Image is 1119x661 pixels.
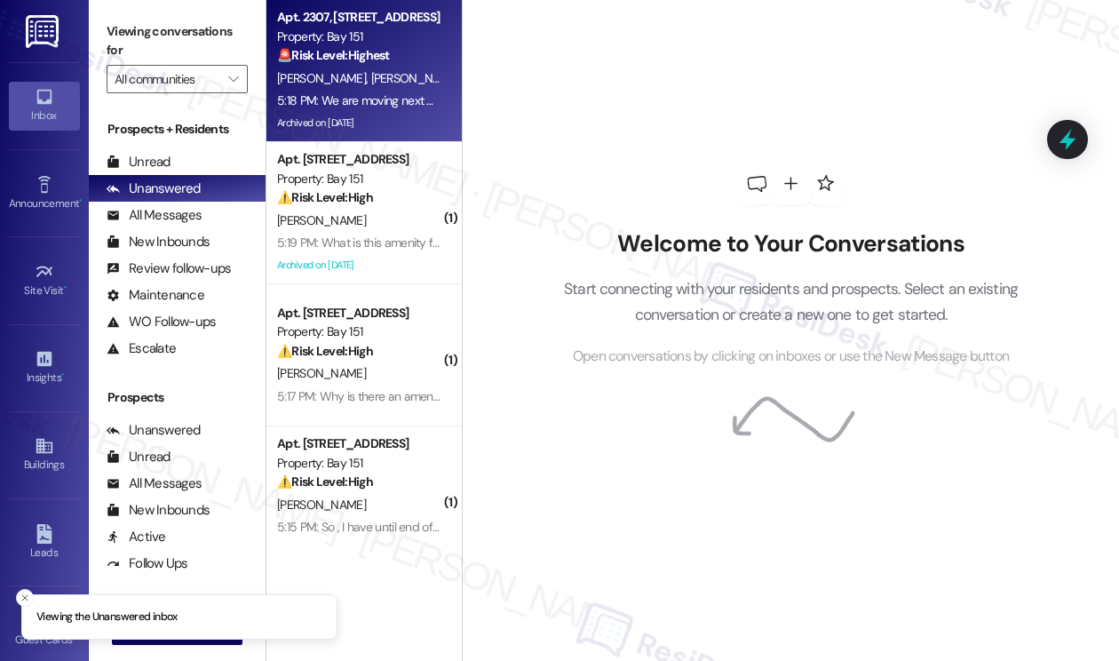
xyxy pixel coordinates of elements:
a: Guest Cards [9,606,80,654]
div: 5:19 PM: What is this amenity fee for ? My lease isn't up until December why am I being charged n... [277,235,802,251]
div: All Messages [107,206,202,225]
input: All communities [115,65,219,93]
strong: 🚨 Risk Level: Highest [277,47,390,63]
a: Insights • [9,344,80,392]
strong: ⚠️ Risk Level: High [277,189,373,205]
div: Archived on [DATE] [275,112,443,134]
div: Apt. [STREET_ADDRESS] [277,304,441,323]
div: 5:15 PM: So , I have until end of September to pay it ? [277,519,548,535]
div: New Inbounds [107,501,210,520]
a: Buildings [9,431,80,479]
label: Viewing conversations for [107,18,248,65]
div: 5:17 PM: Why is there an amenity fee added to my account when I already paid my amenity fee for m... [277,388,869,404]
div: Unanswered [107,179,201,198]
div: WO Follow-ups [107,313,216,331]
div: New Inbounds [107,233,210,251]
p: Viewing the Unanswered inbox [36,609,178,625]
div: Property: Bay 151 [277,454,441,473]
img: ResiDesk Logo [26,15,62,48]
div: Unanswered [107,421,201,440]
div: Archived on [DATE] [275,254,443,276]
span: • [61,369,64,381]
div: Apt. [STREET_ADDRESS] [277,150,441,169]
div: Active [107,528,166,546]
strong: ⚠️ Risk Level: High [277,343,373,359]
div: Maintenance [107,286,204,305]
div: Escalate [107,339,176,358]
div: Apt. [STREET_ADDRESS] [277,434,441,453]
div: Prospects [89,388,266,407]
h2: Welcome to Your Conversations [537,230,1045,259]
div: 5:18 PM: We are moving next month [277,92,460,108]
span: • [64,282,67,294]
a: Inbox [9,82,80,130]
i:  [228,72,238,86]
span: [PERSON_NAME][GEOGRAPHIC_DATA] [371,70,573,86]
a: Site Visit • [9,257,80,305]
a: Leads [9,519,80,567]
div: Follow Ups [107,554,188,573]
div: Property: Bay 151 [277,28,441,46]
p: Start connecting with your residents and prospects. Select an existing conversation or create a n... [537,276,1045,327]
div: Prospects + Residents [89,120,266,139]
div: Unread [107,153,171,171]
span: • [79,195,82,207]
strong: ⚠️ Risk Level: High [277,474,373,490]
div: Unread [107,448,171,466]
button: Close toast [16,589,34,607]
span: Open conversations by clicking on inboxes or use the New Message button [573,346,1009,368]
div: Review follow-ups [107,259,231,278]
span: [PERSON_NAME] [277,497,366,513]
div: All Messages [107,474,202,493]
div: Apt. 2307, [STREET_ADDRESS] [277,8,441,27]
div: Property: Bay 151 [277,170,441,188]
div: Property: Bay 151 [277,323,441,341]
span: [PERSON_NAME] [277,365,366,381]
span: [PERSON_NAME] [277,212,366,228]
span: [PERSON_NAME] [277,70,371,86]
